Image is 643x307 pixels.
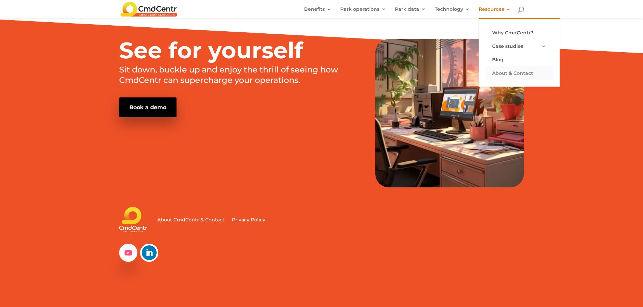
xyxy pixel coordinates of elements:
[140,244,158,262] a: Follow on LinkedIn
[157,207,224,233] a: About CmdCentr & Contact
[119,244,137,262] a: Follow on Youtube
[485,26,553,39] a: Why CmdCentr?
[304,7,331,18] a: Benefits
[485,39,553,53] a: Case studies
[485,66,553,80] a: About & Contact
[395,7,426,18] a: Park data
[479,7,511,18] a: Resources
[232,207,265,233] a: Privacy Policy
[120,2,177,16] img: CmdCentr
[340,7,386,18] a: Park operations
[119,65,338,85] span: Sit down, buckle up and enjoy the thrill of seeing how CmdCentr can supercharge your operations.
[119,39,353,65] h2: See for yourself
[119,97,177,117] a: Book a demo
[485,53,553,66] a: Blog
[375,39,524,187] img: CmdCentrDemo2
